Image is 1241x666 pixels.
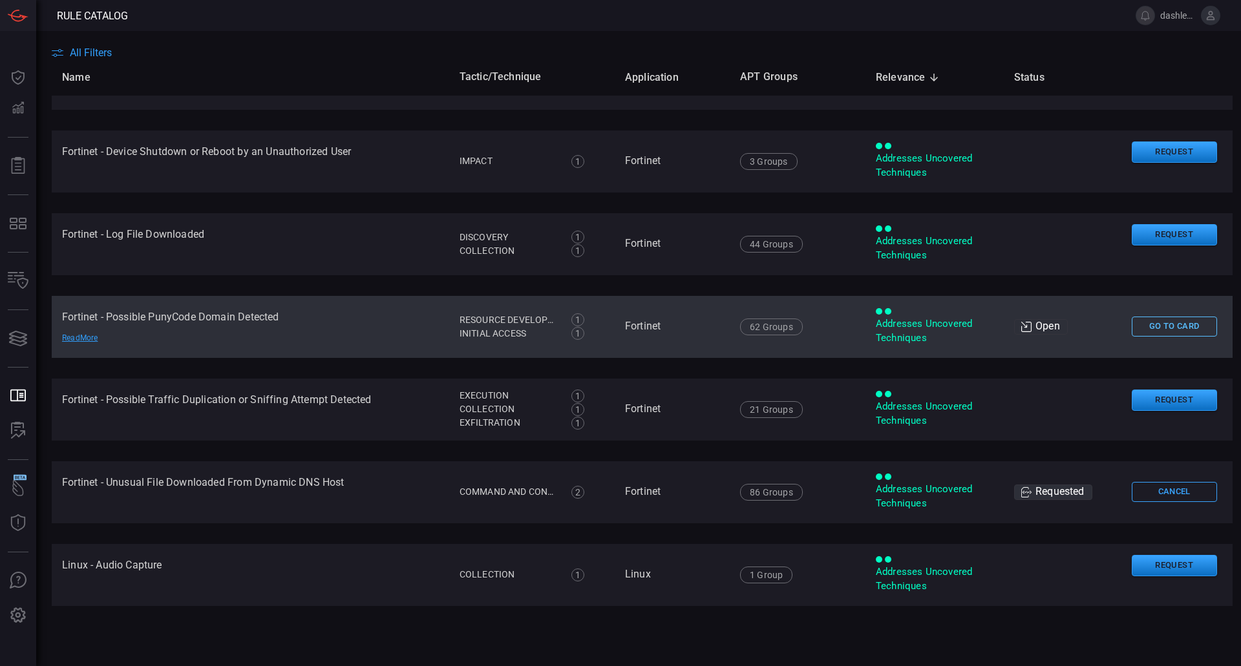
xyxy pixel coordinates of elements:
button: Go To Card [1132,317,1217,337]
button: MITRE - Detection Posture [3,208,34,239]
button: Threat Intelligence [3,508,34,539]
div: 1 [571,155,584,168]
div: 3 Groups [740,153,797,170]
button: Inventory [3,265,34,297]
div: Addresses Uncovered Techniques [876,234,993,262]
button: All Filters [52,47,112,59]
div: Addresses Uncovered Techniques [876,317,993,345]
div: Collection [460,244,558,258]
div: 21 Groups [740,401,803,418]
button: Wingman [3,473,34,504]
div: 1 [571,403,584,416]
button: Request [1132,390,1217,411]
div: 1 [571,390,584,402]
div: Open [1014,319,1068,335]
div: Impact [460,154,558,168]
td: Linux - Audio Capture [52,544,449,606]
td: Fortinet - Possible PunyCode Domain Detected [52,296,449,358]
td: Fortinet [615,461,730,523]
div: 1 [571,417,584,430]
button: Preferences [3,600,34,631]
span: Status [1014,70,1061,85]
div: Resource Development [460,313,558,327]
td: Fortinet - Unusual File Downloaded From Dynamic DNS Host [52,461,449,523]
button: Detections [3,93,34,124]
span: Relevance [876,70,942,85]
div: 2 [571,486,584,499]
span: Application [625,70,695,85]
div: Initial Access [460,327,558,340]
button: Dashboard [3,62,34,93]
div: 44 Groups [740,236,803,253]
button: Cancel [1132,482,1217,502]
div: 1 [571,327,584,340]
div: Collection [460,568,558,581]
div: 1 [571,568,584,581]
td: Fortinet [615,379,730,441]
td: Fortinet [615,213,730,275]
td: Linux [615,544,730,606]
div: Command and Control [460,485,558,499]
div: Collection [460,402,558,416]
div: Addresses Uncovered Techniques [876,400,993,428]
button: Request [1132,555,1217,576]
button: Rule Catalog [3,380,34,411]
div: 1 [571,313,584,326]
button: Cards [3,323,34,354]
div: Discovery [460,231,558,244]
span: dashley.[PERSON_NAME] [1160,10,1196,21]
td: Fortinet - Possible Traffic Duplication or Sniffing Attempt Detected [52,379,449,441]
div: 1 [571,244,584,257]
span: Rule Catalog [57,10,128,22]
td: Fortinet - Log File Downloaded [52,213,449,275]
div: 1 Group [740,567,792,583]
div: Read More [62,333,153,343]
th: Tactic/Technique [449,59,615,96]
span: All Filters [70,47,112,59]
div: Requested [1014,484,1092,500]
div: 62 Groups [740,318,803,335]
button: Reports [3,151,34,182]
th: APT Groups [730,59,865,96]
button: Request [1132,141,1217,163]
div: Addresses Uncovered Techniques [876,483,993,510]
button: ALERT ANALYSIS [3,415,34,446]
td: Fortinet [615,296,730,358]
div: Execution [460,389,558,402]
span: Name [62,70,107,85]
button: Ask Us A Question [3,565,34,596]
div: Addresses Uncovered Techniques [876,565,993,593]
td: Fortinet - Device Shutdown or Reboot by an Unauthorized User [52,130,449,193]
div: 86 Groups [740,484,803,501]
div: 1 [571,231,584,244]
button: Request [1132,224,1217,245]
div: Addresses Uncovered Techniques [876,152,993,180]
div: Exfiltration [460,416,558,430]
td: Fortinet [615,130,730,193]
